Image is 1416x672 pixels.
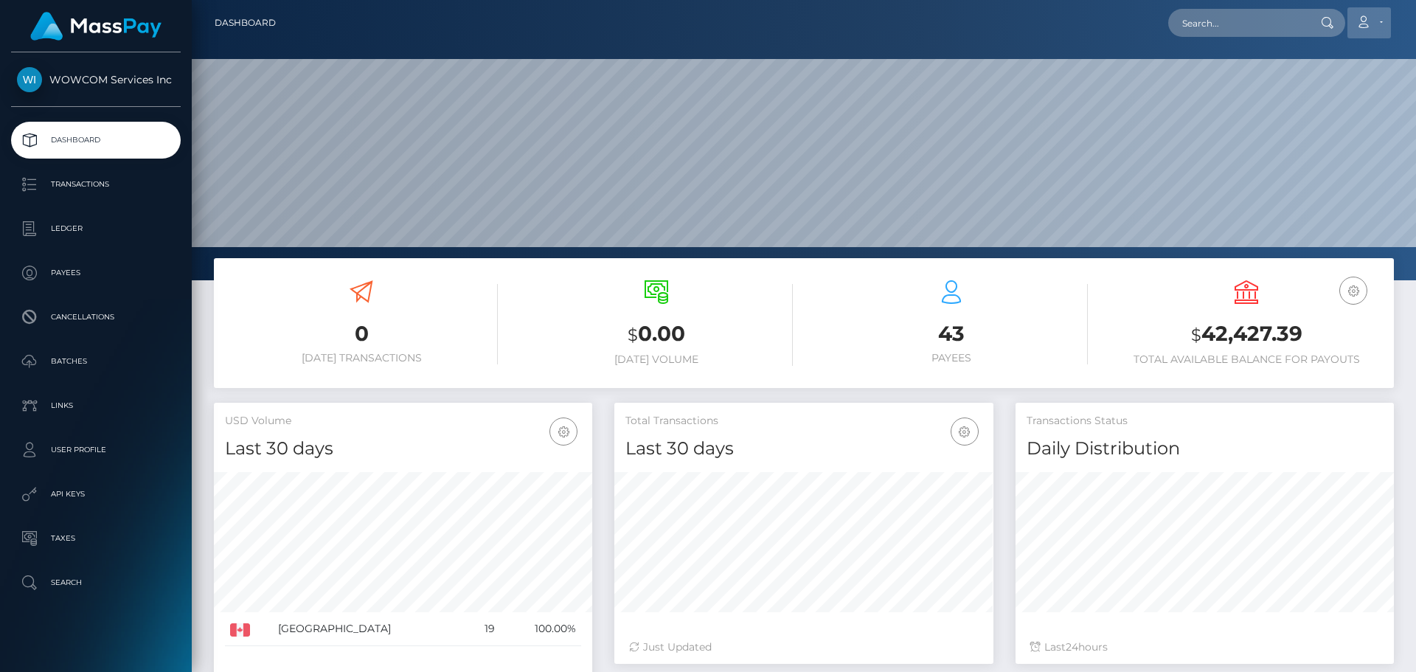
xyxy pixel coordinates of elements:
[225,436,581,462] h4: Last 30 days
[230,623,250,637] img: CA.png
[11,166,181,203] a: Transactions
[815,352,1088,364] h6: Payees
[628,325,638,345] small: $
[17,527,175,550] p: Taxes
[11,432,181,468] a: User Profile
[625,414,982,429] h5: Total Transactions
[17,67,42,92] img: WOWCOM Services Inc
[520,319,793,350] h3: 0.00
[17,439,175,461] p: User Profile
[625,436,982,462] h4: Last 30 days
[11,387,181,424] a: Links
[11,73,181,86] span: WOWCOM Services Inc
[11,299,181,336] a: Cancellations
[17,306,175,328] p: Cancellations
[629,640,978,655] div: Just Updated
[468,612,500,646] td: 19
[215,7,276,38] a: Dashboard
[1168,9,1307,37] input: Search...
[1191,325,1201,345] small: $
[17,572,175,594] p: Search
[17,129,175,151] p: Dashboard
[11,520,181,557] a: Taxes
[1030,640,1379,655] div: Last hours
[17,262,175,284] p: Payees
[11,254,181,291] a: Payees
[11,210,181,247] a: Ledger
[1027,436,1383,462] h4: Daily Distribution
[1027,414,1383,429] h5: Transactions Status
[1110,319,1383,350] h3: 42,427.39
[17,173,175,195] p: Transactions
[273,612,468,646] td: [GEOGRAPHIC_DATA]
[17,218,175,240] p: Ledger
[11,564,181,601] a: Search
[1110,353,1383,366] h6: Total Available Balance for Payouts
[11,476,181,513] a: API Keys
[11,122,181,159] a: Dashboard
[17,483,175,505] p: API Keys
[17,350,175,373] p: Batches
[225,319,498,348] h3: 0
[1066,640,1078,654] span: 24
[225,352,498,364] h6: [DATE] Transactions
[225,414,581,429] h5: USD Volume
[500,612,582,646] td: 100.00%
[17,395,175,417] p: Links
[815,319,1088,348] h3: 43
[30,12,162,41] img: MassPay Logo
[520,353,793,366] h6: [DATE] Volume
[11,343,181,380] a: Batches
